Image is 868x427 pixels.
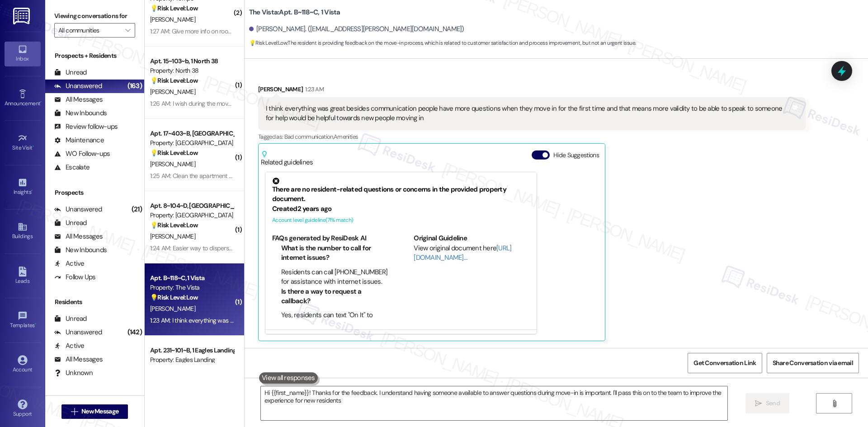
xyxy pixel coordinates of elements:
[261,386,727,420] textarea: Hi {{first_name}}! Thanks for the feedback. I understand having someone available to answer quest...
[5,397,41,421] a: Support
[767,353,859,373] button: Share Conversation via email
[266,104,791,123] div: I think everything was great besides communication people have more questions when they move in f...
[54,272,96,282] div: Follow Ups
[773,358,853,368] span: Share Conversation via email
[45,297,144,307] div: Residents
[5,42,41,66] a: Inbox
[150,221,198,229] strong: 💡 Risk Level: Low
[5,219,41,244] a: Buildings
[334,133,358,141] span: Amenities
[54,81,102,91] div: Unanswered
[54,205,102,214] div: Unanswered
[150,316,791,324] div: 1:23 AM: I think everything was great besides communication people have more questions when they ...
[150,293,198,301] strong: 💡 Risk Level: Low
[125,27,130,34] i: 
[150,283,234,292] div: Property: The Vista
[150,56,234,66] div: Apt. 15~103~b, 1 North 38
[71,408,78,415] i: 
[5,131,41,155] a: Site Visit •
[150,172,300,180] div: 1:25 AM: Clean the apartment a but beter before movie in
[272,234,366,243] b: FAQs generated by ResiDesk AI
[54,122,118,131] div: Review follow-ups
[766,399,780,408] span: Send
[125,325,144,339] div: (142)
[54,163,90,172] div: Escalate
[281,310,388,339] li: Yes, residents can text "On It" to 266278 to get a representative to call them.
[54,368,93,378] div: Unknown
[54,328,102,337] div: Unanswered
[13,8,32,24] img: ResiDesk Logo
[249,8,340,17] b: The Vista: Apt. B~118~C, 1 Vista
[33,143,34,150] span: •
[61,404,128,419] button: New Message
[150,160,195,168] span: [PERSON_NAME]
[129,202,144,216] div: (21)
[258,130,806,143] div: Tagged as:
[125,79,144,93] div: (163)
[5,175,41,199] a: Insights •
[54,232,103,241] div: All Messages
[150,76,198,84] strong: 💡 Risk Level: Low
[150,138,234,148] div: Property: [GEOGRAPHIC_DATA]
[150,355,234,365] div: Property: Eagles Landing
[150,232,195,240] span: [PERSON_NAME]
[272,204,530,214] div: Created 2 years ago
[54,314,87,324] div: Unread
[249,38,636,48] span: : The resident is providing feedback on the move-in process, which is related to customer satisfa...
[281,287,388,306] li: Is there a way to request a callback?
[54,68,87,77] div: Unread
[150,346,234,355] div: Apt. 231~101~B, 1 Eagles Landing
[150,211,234,220] div: Property: [GEOGRAPHIC_DATA]
[54,136,104,145] div: Maintenance
[5,264,41,288] a: Leads
[150,4,198,12] strong: 💡 Risk Level: Low
[45,188,144,197] div: Prospects
[258,84,806,97] div: [PERSON_NAME]
[54,95,103,104] div: All Messages
[5,308,41,333] a: Templates •
[150,99,556,108] div: 1:26 AM: I wish during the move in process and when receiving texts, North 38 used my preferred n...
[150,88,195,96] span: [PERSON_NAME]
[54,9,135,23] label: Viewing conversations for
[414,234,467,243] b: Original Guideline
[35,321,36,327] span: •
[281,267,388,287] li: Residents can call [PHONE_NUMBER] for assistance with internet issues.
[150,201,234,211] div: Apt. 8~104~D, [GEOGRAPHIC_DATA]
[553,150,599,160] label: Hide Suggestions
[150,305,195,313] span: [PERSON_NAME]
[54,218,87,228] div: Unread
[414,244,530,263] div: View original document here
[45,51,144,61] div: Prospects + Residents
[54,341,85,351] div: Active
[31,188,33,194] span: •
[755,400,762,407] i: 
[249,24,464,34] div: [PERSON_NAME]. ([EMAIL_ADDRESS][PERSON_NAME][DOMAIN_NAME])
[281,244,388,263] li: What is the number to call for internet issues?
[284,133,334,141] span: Bad communication ,
[150,244,316,252] div: 1:24 AM: Easier way to disperse overflow of package shipments
[831,400,838,407] i: 
[54,259,85,268] div: Active
[150,27,319,35] div: 1:27 AM: Give more info on roommate assignment before move in
[58,23,121,38] input: All communities
[688,353,762,373] button: Get Conversation Link
[693,358,756,368] span: Get Conversation Link
[5,352,41,377] a: Account
[150,273,234,283] div: Apt. B~118~C, 1 Vista
[81,407,118,416] span: New Message
[54,108,107,118] div: New Inbounds
[745,393,789,413] button: Send
[150,149,198,157] strong: 💡 Risk Level: Low
[414,244,511,262] a: [URL][DOMAIN_NAME]…
[249,39,287,47] strong: 💡 Risk Level: Low
[303,84,323,94] div: 1:23 AM
[54,149,110,159] div: WO Follow-ups
[54,245,107,255] div: New Inbounds
[150,15,195,23] span: [PERSON_NAME]
[261,150,313,167] div: Related guidelines
[272,216,530,225] div: Account level guideline ( 71 % match)
[54,355,103,364] div: All Messages
[150,129,234,138] div: Apt. 17~403~B, [GEOGRAPHIC_DATA]
[40,99,42,105] span: •
[272,178,530,204] div: There are no resident-related questions or concerns in the provided property document.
